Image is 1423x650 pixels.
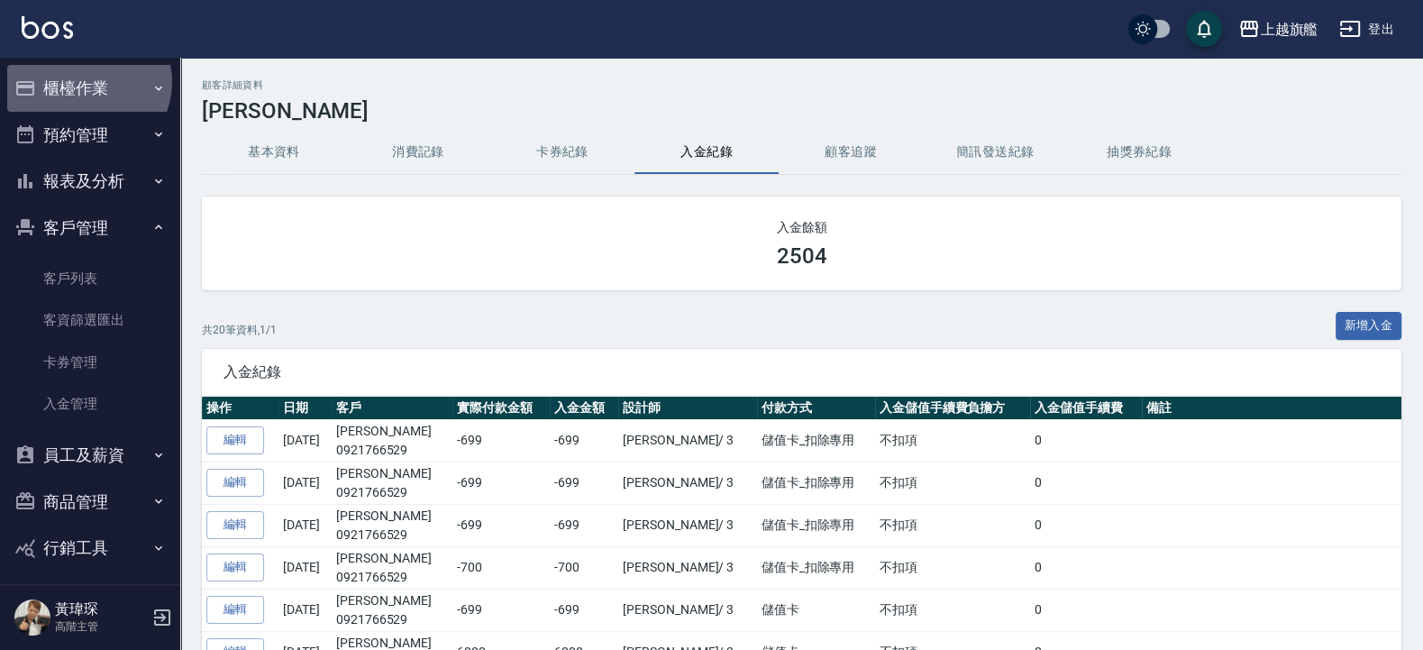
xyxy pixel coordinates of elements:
[875,397,1030,420] th: 入金儲值手續費負擔方
[757,419,875,462] td: 儲值卡_扣除專用
[452,419,550,462] td: -699
[618,546,757,589] td: [PERSON_NAME] / 3
[278,462,331,504] td: [DATE]
[278,546,331,589] td: [DATE]
[7,479,173,526] button: 商品管理
[779,131,923,174] button: 顧客追蹤
[202,98,1401,124] h3: [PERSON_NAME]
[332,397,452,420] th: 客戶
[1260,18,1318,41] div: 上越旗艦
[1030,397,1142,420] th: 入金儲值手續費
[550,397,618,420] th: 入金金額
[278,589,331,631] td: [DATE]
[618,397,757,420] th: 設計師
[1336,312,1402,340] button: 新增入金
[7,383,173,425] a: 入金管理
[332,462,452,504] td: [PERSON_NAME]
[452,504,550,546] td: -699
[332,419,452,462] td: [PERSON_NAME]
[757,397,875,420] th: 付款方式
[346,131,490,174] button: 消費記錄
[336,568,448,587] p: 0921766529
[336,610,448,629] p: 0921766529
[206,511,264,539] a: 編輯
[278,397,331,420] th: 日期
[757,546,875,589] td: 儲值卡_扣除專用
[7,205,173,252] button: 客戶管理
[336,483,448,502] p: 0921766529
[332,504,452,546] td: [PERSON_NAME]
[757,462,875,504] td: 儲值卡_扣除專用
[1030,419,1142,462] td: 0
[7,299,173,341] a: 客資篩選匯出
[550,546,618,589] td: -700
[7,65,173,112] button: 櫃檯作業
[278,504,331,546] td: [DATE]
[1030,504,1142,546] td: 0
[14,600,50,636] img: Person
[7,342,173,383] a: 卡券管理
[332,546,452,589] td: [PERSON_NAME]
[777,243,827,269] h3: 2504
[618,504,757,546] td: [PERSON_NAME] / 3
[7,258,173,299] a: 客戶列表
[7,432,173,479] button: 員工及薪資
[7,572,173,618] button: 資料設定
[490,131,634,174] button: 卡券紀錄
[55,618,147,635] p: 高階主管
[7,158,173,205] button: 報表及分析
[202,131,346,174] button: 基本資料
[757,589,875,631] td: 儲值卡
[875,504,1030,546] td: 不扣項
[875,589,1030,631] td: 不扣項
[634,131,779,174] button: 入金紀錄
[1030,589,1142,631] td: 0
[7,525,173,572] button: 行銷工具
[550,419,618,462] td: -699
[452,397,550,420] th: 實際付款金額
[332,589,452,631] td: [PERSON_NAME]
[1332,13,1401,46] button: 登出
[875,462,1030,504] td: 不扣項
[1030,546,1142,589] td: 0
[206,426,264,454] a: 編輯
[22,16,73,39] img: Logo
[618,462,757,504] td: [PERSON_NAME] / 3
[757,504,875,546] td: 儲值卡_扣除專用
[1030,462,1142,504] td: 0
[336,441,448,460] p: 0921766529
[1186,11,1222,47] button: save
[550,589,618,631] td: -699
[206,596,264,624] a: 編輯
[202,397,278,420] th: 操作
[875,546,1030,589] td: 不扣項
[7,112,173,159] button: 預約管理
[618,589,757,631] td: [PERSON_NAME] / 3
[923,131,1067,174] button: 簡訊發送紀錄
[202,322,277,338] p: 共 20 筆資料, 1 / 1
[55,600,147,618] h5: 黃瑋琛
[1142,397,1401,420] th: 備註
[336,526,448,545] p: 0921766529
[223,363,1380,381] span: 入金紀錄
[618,419,757,462] td: [PERSON_NAME] / 3
[452,546,550,589] td: -700
[278,419,331,462] td: [DATE]
[202,79,1401,91] h2: 顧客詳細資料
[452,589,550,631] td: -699
[452,462,550,504] td: -699
[223,218,1380,236] h2: 入金餘額
[206,554,264,581] a: 編輯
[1067,131,1211,174] button: 抽獎券紀錄
[1231,11,1325,48] button: 上越旗艦
[550,504,618,546] td: -699
[875,419,1030,462] td: 不扣項
[206,469,264,497] a: 編輯
[550,462,618,504] td: -699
